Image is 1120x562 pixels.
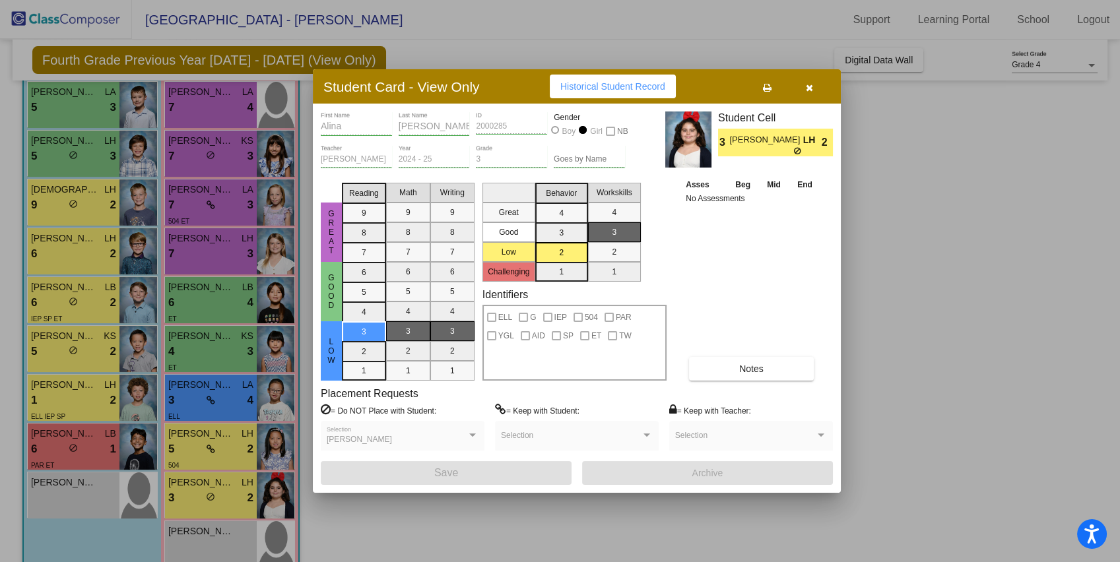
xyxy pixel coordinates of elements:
[498,309,512,325] span: ELL
[532,328,545,344] span: AID
[759,177,789,192] th: Mid
[822,135,833,150] span: 2
[789,177,820,192] th: End
[729,133,803,147] span: [PERSON_NAME]
[562,125,576,137] div: Boy
[321,404,436,417] label: = Do NOT Place with Student:
[692,468,723,478] span: Archive
[550,75,676,98] button: Historical Student Record
[530,309,536,325] span: G
[321,461,572,485] button: Save
[689,357,814,381] button: Notes
[325,337,337,365] span: Low
[321,387,418,400] label: Placement Requests
[476,122,547,131] input: Enter ID
[554,111,625,123] mat-label: Gender
[727,177,758,192] th: Beg
[589,125,603,137] div: Girl
[682,177,727,192] th: Asses
[323,78,480,95] h3: Student Card - View Only
[591,328,601,344] span: ET
[560,81,665,92] span: Historical Student Record
[739,363,764,374] span: Notes
[669,404,751,417] label: = Keep with Teacher:
[619,328,632,344] span: TW
[498,328,514,344] span: YGL
[399,155,470,164] input: year
[554,309,567,325] span: IEP
[495,404,579,417] label: = Keep with Student:
[476,155,547,164] input: grade
[803,133,822,147] span: LH
[325,209,337,255] span: Great
[563,328,574,344] span: SP
[327,435,392,444] span: [PERSON_NAME]
[434,467,458,478] span: Save
[325,273,337,310] span: Good
[482,288,528,301] label: Identifiers
[718,135,729,150] span: 3
[554,155,625,164] input: goes by name
[585,309,598,325] span: 504
[321,155,392,164] input: teacher
[617,123,628,139] span: NB
[616,309,632,325] span: PAR
[682,192,821,205] td: No Assessments
[582,461,833,485] button: Archive
[718,111,833,124] h3: Student Cell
